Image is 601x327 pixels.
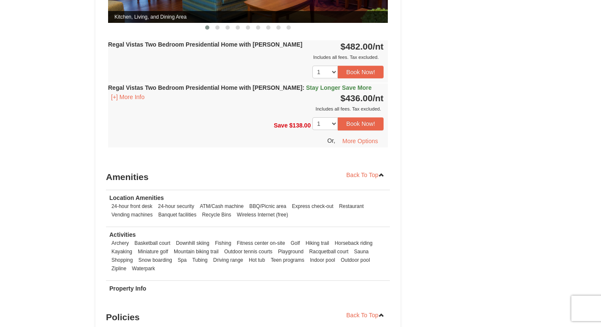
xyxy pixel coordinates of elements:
li: Snow boarding [136,256,174,264]
span: Save [274,122,288,129]
strong: Regal Vistas Two Bedroom Presidential Home with [PERSON_NAME] [108,84,372,91]
li: Zipline [109,264,128,273]
li: Fishing [213,239,233,247]
div: Includes all fees. Tax excluded. [108,105,384,113]
li: Kayaking [109,247,134,256]
li: Wireless Internet (free) [235,211,290,219]
strong: Location Amenities [109,194,164,201]
div: Includes all fees. Tax excluded. [108,53,384,61]
li: Express check-out [290,202,336,211]
li: Archery [109,239,131,247]
li: ATM/Cash machine [198,202,246,211]
li: Spa [175,256,189,264]
li: 24-hour security [156,202,196,211]
li: Shopping [109,256,135,264]
li: Fitness center on-site [235,239,287,247]
li: Banquet facilities [156,211,199,219]
span: : [302,84,304,91]
span: /nt [373,93,384,103]
li: Waterpark [130,264,157,273]
li: Indoor pool [308,256,337,264]
h3: Amenities [106,169,390,186]
li: Outdoor tennis courts [222,247,275,256]
strong: Property Info [109,285,146,292]
a: Back To Top [341,309,390,321]
button: [+] More Info [108,92,147,102]
li: Recycle Bins [200,211,234,219]
li: Downhill skiing [174,239,211,247]
li: Basketball court [132,239,173,247]
span: $138.00 [289,122,311,129]
button: More Options [337,135,384,147]
li: Hot tub [247,256,267,264]
li: Playground [276,247,306,256]
span: $436.00 [340,93,373,103]
li: Restaurant [337,202,366,211]
li: 24-hour front desk [109,202,155,211]
h3: Policies [106,309,390,326]
li: Racquetball court [307,247,351,256]
li: Teen programs [269,256,306,264]
span: Or, [327,137,335,144]
li: Horseback riding [333,239,375,247]
li: Mountain biking trail [172,247,221,256]
li: Hiking trail [303,239,331,247]
li: Sauna [352,247,370,256]
li: BBQ/Picnic area [247,202,288,211]
strong: $482.00 [340,42,384,51]
li: Miniature golf [136,247,170,256]
button: Book Now! [338,66,384,78]
strong: Regal Vistas Two Bedroom Presidential Home with [PERSON_NAME] [108,41,302,48]
a: Back To Top [341,169,390,181]
span: Stay Longer Save More [306,84,372,91]
button: Book Now! [338,117,384,130]
li: Driving range [211,256,245,264]
span: /nt [373,42,384,51]
span: Kitchen, Living, and Dining Area [108,11,388,23]
li: Vending machines [109,211,155,219]
li: Golf [289,239,302,247]
strong: Activities [109,231,136,238]
li: Outdoor pool [339,256,372,264]
li: Tubing [190,256,210,264]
